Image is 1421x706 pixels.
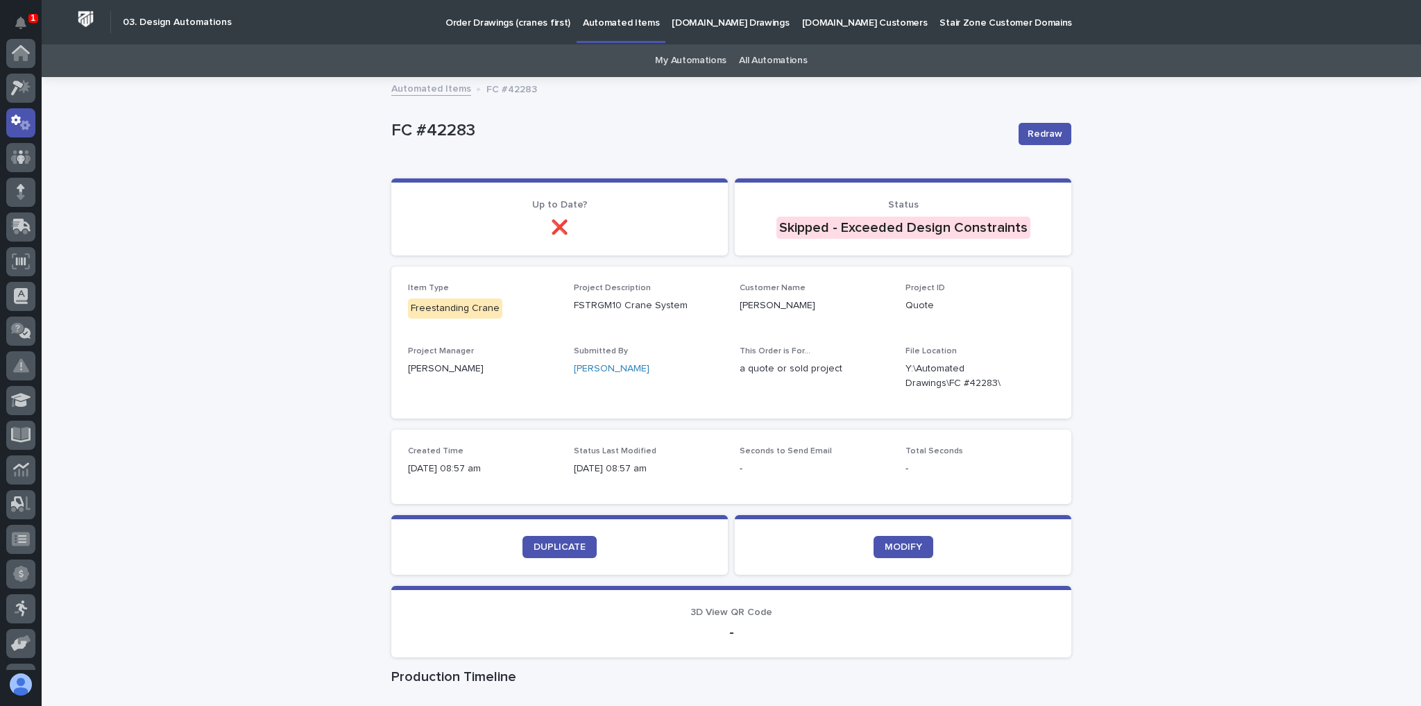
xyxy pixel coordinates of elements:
[740,462,889,476] p: -
[6,670,35,699] button: users-avatar
[905,462,1055,476] p: -
[739,44,807,77] a: All Automations
[408,299,502,319] div: Freestanding Crane
[123,17,232,28] h2: 03. Design Automations
[574,284,651,292] span: Project Description
[574,362,649,376] a: [PERSON_NAME]
[1028,127,1062,141] span: Redraw
[740,347,810,355] span: This Order is For...
[905,284,945,292] span: Project ID
[408,462,557,476] p: [DATE] 08:57 am
[905,347,957,355] span: File Location
[408,624,1055,641] p: -
[534,542,586,552] span: DUPLICATE
[574,447,656,455] span: Status Last Modified
[522,536,597,558] a: DUPLICATE
[532,200,588,210] span: Up to Date?
[574,462,723,476] p: [DATE] 08:57 am
[408,219,711,236] p: ❌
[740,284,806,292] span: Customer Name
[888,200,919,210] span: Status
[740,362,889,376] p: a quote or sold project
[408,347,474,355] span: Project Manager
[905,362,1021,391] : Y:\Automated Drawings\FC #42283\
[885,542,922,552] span: MODIFY
[740,447,832,455] span: Seconds to Send Email
[905,447,963,455] span: Total Seconds
[73,6,99,32] img: Workspace Logo
[486,81,537,96] p: FC #42283
[1019,123,1071,145] button: Redraw
[408,447,463,455] span: Created Time
[740,299,889,313] p: [PERSON_NAME]
[690,607,772,617] span: 3D View QR Code
[776,217,1030,239] div: Skipped - Exceeded Design Constraints
[874,536,933,558] a: MODIFY
[391,669,1071,685] h1: Production Timeline
[6,8,35,37] button: Notifications
[391,121,1007,141] p: FC #42283
[17,17,35,39] div: Notifications1
[574,299,723,313] p: FSTRGM10 Crane System
[905,299,1055,313] p: Quote
[31,13,35,23] p: 1
[655,44,726,77] a: My Automations
[391,80,471,96] a: Automated Items
[408,284,449,292] span: Item Type
[574,347,628,355] span: Submitted By
[408,362,557,376] p: [PERSON_NAME]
